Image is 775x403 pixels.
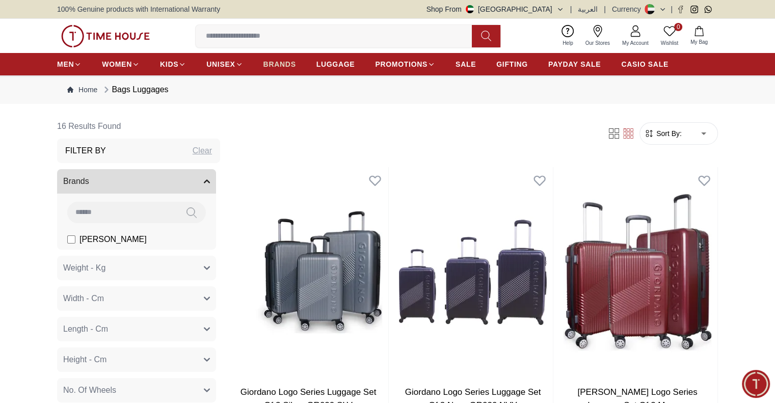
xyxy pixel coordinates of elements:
[496,55,528,73] a: GIFTING
[581,39,614,47] span: Our Stores
[101,84,168,96] div: Bags Luggages
[644,128,682,139] button: Sort By:
[558,39,577,47] span: Help
[206,55,243,73] a: UNISEX
[621,55,669,73] a: CASIO SALE
[690,6,698,13] a: Instagram
[79,233,147,246] span: [PERSON_NAME]
[686,38,712,46] span: My Bag
[375,55,435,73] a: PROMOTIONS
[63,354,106,366] span: Height - Cm
[67,85,97,95] a: Home
[63,323,108,335] span: Length - Cm
[579,23,616,49] a: Our Stores
[57,378,216,402] button: No. Of Wheels
[65,145,106,157] h3: Filter By
[671,4,673,14] span: |
[57,317,216,341] button: Length - Cm
[466,5,474,13] img: United Arab Emirates
[57,169,216,194] button: Brands
[612,4,645,14] div: Currency
[548,59,601,69] span: PAYDAY SALE
[618,39,653,47] span: My Account
[263,59,296,69] span: BRANDS
[674,23,682,31] span: 0
[63,292,104,305] span: Width - Cm
[621,59,669,69] span: CASIO SALE
[193,145,212,157] div: Clear
[61,25,150,47] img: ...
[57,114,220,139] h6: 16 Results Found
[57,256,216,280] button: Weight - Kg
[496,59,528,69] span: GIFTING
[570,4,572,14] span: |
[456,55,476,73] a: SALE
[578,4,598,14] button: العربية
[657,39,682,47] span: Wishlist
[704,6,712,13] a: Whatsapp
[316,59,355,69] span: LUGGAGE
[375,59,427,69] span: PROMOTIONS
[57,75,718,104] nav: Breadcrumb
[206,59,235,69] span: UNISEX
[160,55,186,73] a: KIDS
[57,286,216,311] button: Width - Cm
[426,4,564,14] button: Shop From[GEOGRAPHIC_DATA]
[57,55,82,73] a: MEN
[63,262,105,274] span: Weight - Kg
[102,55,140,73] a: WOMEN
[654,128,682,139] span: Sort By:
[684,24,714,48] button: My Bag
[57,347,216,372] button: Height - Cm
[393,167,553,378] img: Giordano Logo Series Luggage Set Of 3 Navy GR020.NVY
[57,4,220,14] span: 100% Genuine products with International Warranty
[67,235,75,244] input: [PERSON_NAME]
[742,370,770,398] div: Chat Widget
[228,167,388,378] img: Giordano Logo Series Luggage Set Of 3 Silver GR020.SLV
[160,59,178,69] span: KIDS
[102,59,132,69] span: WOMEN
[677,6,684,13] a: Facebook
[57,59,74,69] span: MEN
[63,384,116,396] span: No. Of Wheels
[456,59,476,69] span: SALE
[263,55,296,73] a: BRANDS
[548,55,601,73] a: PAYDAY SALE
[655,23,684,49] a: 0Wishlist
[63,175,89,187] span: Brands
[316,55,355,73] a: LUGGAGE
[556,23,579,49] a: Help
[604,4,606,14] span: |
[557,167,717,378] img: Giordano Logo Series Luggage Set Of 3 Maroon GR020.MRN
